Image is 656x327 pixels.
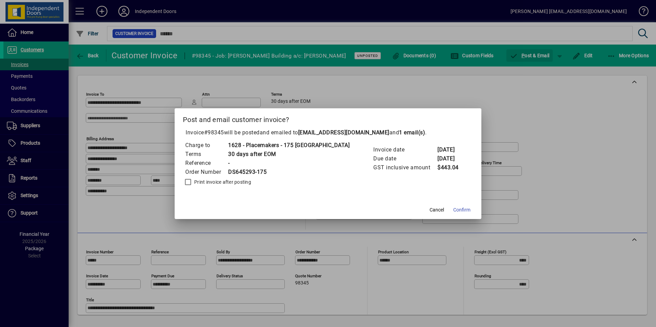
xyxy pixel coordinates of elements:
[185,159,228,168] td: Reference
[437,154,465,163] td: [DATE]
[298,129,389,136] b: [EMAIL_ADDRESS][DOMAIN_NAME]
[185,141,228,150] td: Charge to
[175,108,481,128] h2: Post and email customer invoice?
[183,129,473,137] p: Invoice will be posted .
[437,145,465,154] td: [DATE]
[228,168,350,177] td: DS645293-175
[204,129,224,136] span: #98345
[389,129,425,136] span: and
[228,141,350,150] td: 1628 - Placemakers - 175 [GEOGRAPHIC_DATA]
[228,159,350,168] td: -
[260,129,425,136] span: and emailed to
[373,163,437,172] td: GST inclusive amount
[373,145,437,154] td: Invoice date
[437,163,465,172] td: $443.04
[453,206,470,214] span: Confirm
[185,168,228,177] td: Order Number
[228,150,350,159] td: 30 days after EOM
[430,206,444,214] span: Cancel
[450,204,473,216] button: Confirm
[399,129,425,136] b: 1 email(s)
[185,150,228,159] td: Terms
[426,204,448,216] button: Cancel
[373,154,437,163] td: Due date
[193,179,251,185] label: Print invoice after posting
